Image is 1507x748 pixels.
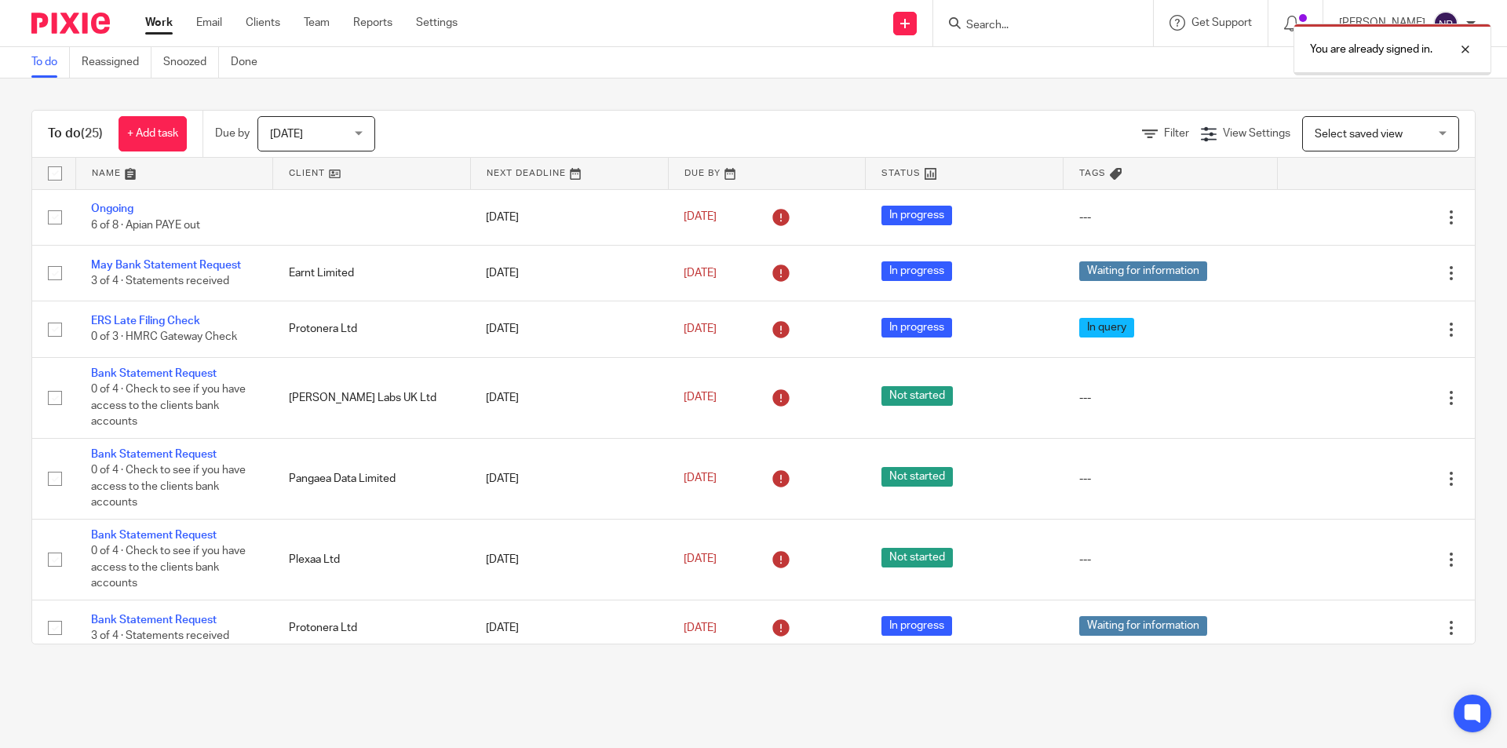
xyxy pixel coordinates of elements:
td: Protonera Ltd [273,600,471,655]
a: Reassigned [82,47,151,78]
a: Ongoing [91,203,133,214]
td: Earnt Limited [273,245,471,301]
a: Email [196,15,222,31]
span: 0 of 3 · HMRC Gateway Check [91,332,237,343]
td: [DATE] [470,245,668,301]
span: 0 of 4 · Check to see if you have access to the clients bank accounts [91,465,246,508]
span: 3 of 4 · Statements received [91,275,229,286]
a: Bank Statement Request [91,615,217,626]
span: [DATE] [684,268,717,279]
img: Pixie [31,13,110,34]
td: [DATE] [470,519,668,600]
a: Team [304,15,330,31]
span: View Settings [1223,128,1290,139]
span: Not started [881,548,953,567]
span: 0 of 4 · Check to see if you have access to the clients bank accounts [91,545,246,589]
div: --- [1079,390,1262,406]
td: Pangaea Data Limited [273,438,471,519]
span: [DATE] [684,323,717,334]
a: Clients [246,15,280,31]
p: Due by [215,126,250,141]
span: Tags [1079,169,1106,177]
td: Plexaa Ltd [273,519,471,600]
a: To do [31,47,70,78]
a: Reports [353,15,392,31]
a: Snoozed [163,47,219,78]
a: Bank Statement Request [91,449,217,460]
a: Settings [416,15,458,31]
span: [DATE] [684,212,717,223]
td: [DATE] [470,600,668,655]
a: Bank Statement Request [91,530,217,541]
div: --- [1079,471,1262,487]
span: Filter [1164,128,1189,139]
a: Bank Statement Request [91,368,217,379]
span: [DATE] [684,622,717,633]
td: [PERSON_NAME] Labs UK Ltd [273,357,471,438]
td: [DATE] [470,357,668,438]
span: 6 of 8 · Apian PAYE out [91,220,200,231]
td: Protonera Ltd [273,301,471,357]
div: --- [1079,552,1262,567]
span: (25) [81,127,103,140]
span: 0 of 4 · Check to see if you have access to the clients bank accounts [91,384,246,427]
a: Work [145,15,173,31]
span: Not started [881,386,953,406]
span: Select saved view [1315,129,1403,140]
div: --- [1079,210,1262,225]
span: Waiting for information [1079,616,1207,636]
a: Done [231,47,269,78]
p: You are already signed in. [1310,42,1432,57]
td: [DATE] [470,189,668,245]
span: [DATE] [684,473,717,484]
a: ERS Late Filing Check [91,316,200,327]
span: In progress [881,318,952,338]
img: svg%3E [1433,11,1458,36]
span: In progress [881,206,952,225]
a: + Add task [119,116,187,151]
span: In progress [881,261,952,281]
a: May Bank Statement Request [91,260,241,271]
td: [DATE] [470,301,668,357]
span: Waiting for information [1079,261,1207,281]
span: [DATE] [270,129,303,140]
span: 3 of 4 · Statements received [91,630,229,641]
span: In progress [881,616,952,636]
span: In query [1079,318,1134,338]
span: [DATE] [684,554,717,565]
td: [DATE] [470,438,668,519]
h1: To do [48,126,103,142]
span: [DATE] [684,392,717,403]
span: Not started [881,467,953,487]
